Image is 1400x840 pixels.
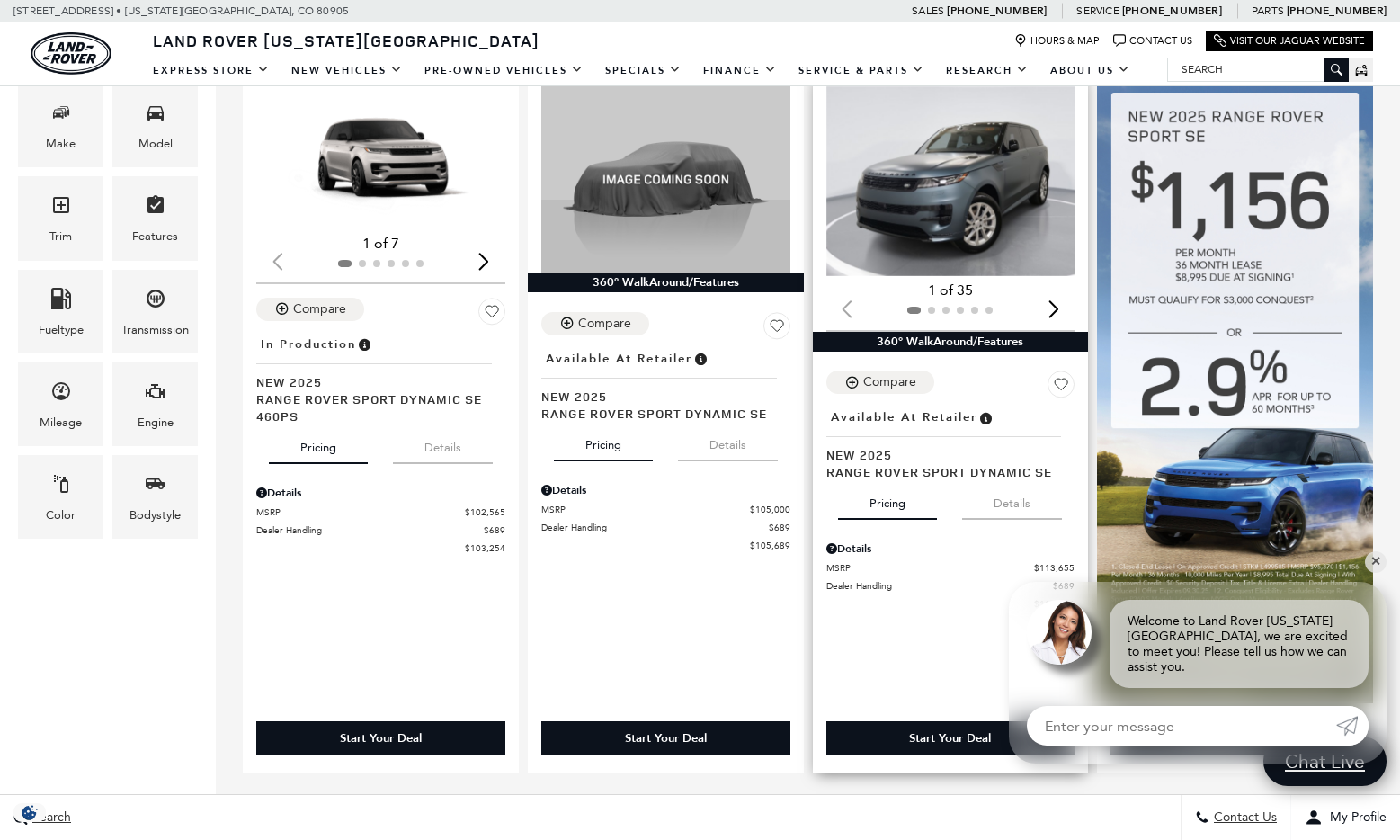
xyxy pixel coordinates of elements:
[465,541,505,555] span: $103,254
[788,55,935,86] a: Service & Parts
[1048,371,1075,405] button: Save Vehicle
[256,505,505,519] a: MSRP $102,565
[1252,4,1284,17] span: Parts
[256,86,509,228] div: 1 / 2
[1214,34,1365,48] a: Visit Our Jaguar Website
[293,301,346,317] div: Compare
[1110,600,1369,688] div: Welcome to Land Rover [US_STATE][GEOGRAPHIC_DATA], we are excited to meet you! Please tell us how...
[40,413,82,433] div: Mileage
[541,312,649,335] button: Compare Vehicle
[541,482,790,498] div: Pricing Details - Range Rover Sport Dynamic SE
[145,469,166,505] span: Bodystyle
[838,480,937,520] button: pricing tab
[256,373,492,390] span: New 2025
[269,424,368,464] button: pricing tab
[692,349,709,369] span: Vehicle is in stock and ready for immediate delivery. Due to demand, availability is subject to c...
[256,541,505,555] a: $103,254
[1014,34,1100,48] a: Hours & Map
[826,463,1062,480] span: Range Rover Sport Dynamic SE
[50,190,72,227] span: Trim
[256,332,505,424] a: In ProductionNew 2025Range Rover Sport Dynamic SE 460PS
[1076,4,1119,17] span: Service
[129,505,181,525] div: Bodystyle
[50,97,72,134] span: Make
[112,270,198,353] div: TransmissionTransmission
[18,84,103,167] div: MakeMake
[138,134,173,154] div: Model
[1053,579,1075,593] span: $689
[1113,34,1192,48] a: Contact Us
[1336,706,1369,746] a: Submit
[50,469,72,505] span: Color
[750,539,790,552] span: $105,689
[912,4,944,17] span: Sales
[142,55,281,86] a: EXPRESS STORE
[356,335,372,354] span: Vehicle is being built. Estimated time of delivery is 5-12 weeks. MSRP will be finalized when the...
[256,505,465,519] span: MSRP
[393,424,493,464] button: details tab
[962,480,1062,520] button: details tab
[863,374,916,390] div: Compare
[541,539,790,552] a: $105,689
[1039,55,1141,86] a: About Us
[1034,561,1075,575] span: $113,655
[826,561,1035,575] span: MSRP
[909,730,991,746] div: Start Your Deal
[340,730,422,746] div: Start Your Deal
[18,362,103,446] div: MileageMileage
[31,32,111,75] a: land-rover
[826,446,1062,463] span: New 2025
[13,4,349,17] a: [STREET_ADDRESS] • [US_STATE][GEOGRAPHIC_DATA], CO 80905
[678,422,778,461] button: details tab
[947,4,1047,18] a: [PHONE_NUMBER]
[1291,795,1400,840] button: Open user profile menu
[9,803,50,822] section: Click to Open Cookie Consent Modal
[541,405,777,422] span: Range Rover Sport Dynamic SE
[256,523,484,537] span: Dealer Handling
[49,227,72,246] div: Trim
[121,320,189,340] div: Transmission
[1323,810,1387,826] span: My Profile
[472,242,496,281] div: Next slide
[541,503,790,516] a: MSRP $105,000
[261,335,356,354] span: In Production
[935,55,1039,86] a: Research
[769,521,790,534] span: $689
[763,312,790,346] button: Save Vehicle
[112,455,198,539] div: BodystyleBodystyle
[528,273,804,292] div: 360° WalkAround/Features
[826,371,934,394] button: Compare Vehicle
[145,376,166,413] span: Engine
[826,405,1075,480] a: Available at RetailerNew 2025Range Rover Sport Dynamic SE
[977,407,994,427] span: Vehicle is in stock and ready for immediate delivery. Due to demand, availability is subject to c...
[18,176,103,260] div: TrimTrim
[9,803,50,822] img: Opt-Out Icon
[554,422,653,461] button: pricing tab
[1027,600,1092,665] img: Agent profile photo
[826,541,1075,557] div: Pricing Details - Range Rover Sport Dynamic SE
[256,86,509,228] img: 2025 LAND ROVER Range Rover Sport Dynamic SE 460PS 1
[541,86,790,273] img: 2025 LAND ROVER Range Rover Sport Dynamic SE
[826,597,1075,611] a: $114,344
[826,579,1075,593] a: Dealer Handling $689
[414,55,594,86] a: Pre-Owned Vehicles
[132,227,178,246] div: Features
[256,485,505,501] div: Pricing Details - Range Rover Sport Dynamic SE 460PS
[465,505,505,519] span: $102,565
[281,55,414,86] a: New Vehicles
[1209,810,1277,826] span: Contact Us
[826,561,1075,575] a: MSRP $113,655
[256,390,492,424] span: Range Rover Sport Dynamic SE 460PS
[142,30,550,51] a: Land Rover [US_STATE][GEOGRAPHIC_DATA]
[541,521,769,534] span: Dealer Handling
[692,55,788,86] a: Finance
[1041,290,1066,329] div: Next slide
[112,362,198,446] div: EngineEngine
[541,721,790,755] div: Start Your Deal
[31,32,111,75] img: Land Rover
[625,730,707,746] div: Start Your Deal
[50,376,72,413] span: Mileage
[484,523,505,537] span: $689
[145,97,166,134] span: Model
[46,505,76,525] div: Color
